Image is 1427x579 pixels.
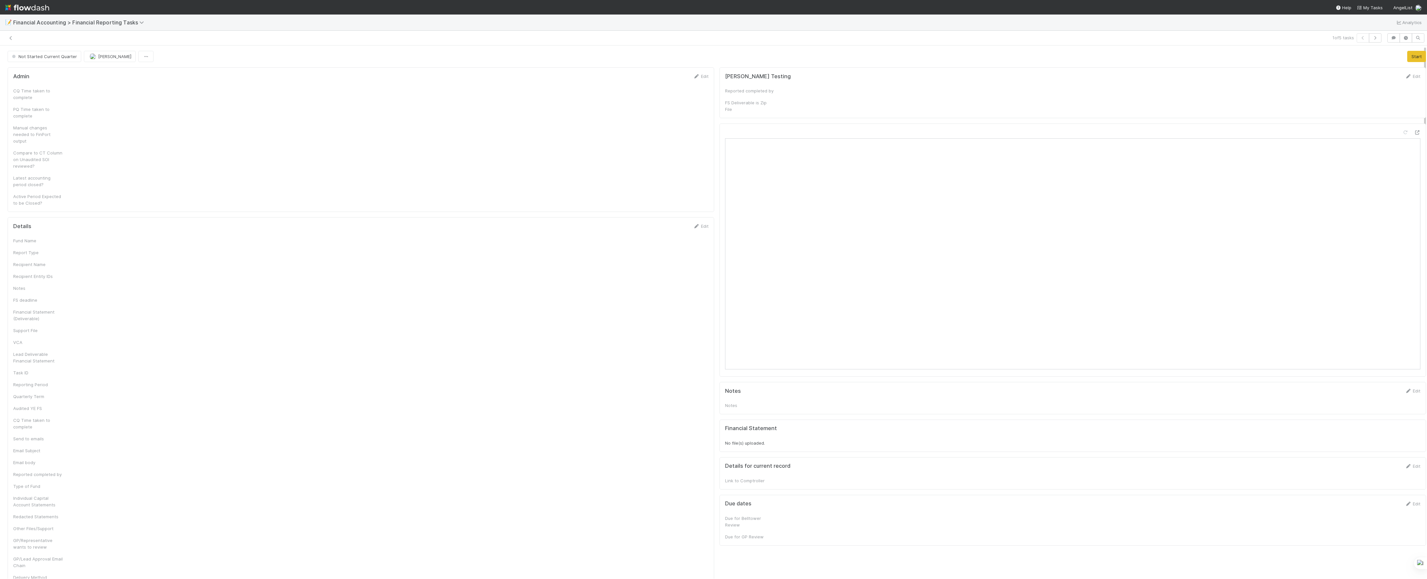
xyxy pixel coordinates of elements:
[1396,18,1422,26] a: Analytics
[13,106,63,119] div: PQ Time taken to complete
[13,459,63,466] div: Email body
[13,471,63,478] div: Reported completed by
[13,483,63,490] div: Type of Fund
[13,447,63,454] div: Email Subject
[13,435,63,442] div: Send to emails
[13,513,63,520] div: Redacted Statements
[98,54,131,59] span: [PERSON_NAME]
[84,51,136,62] button: [PERSON_NAME]
[1407,51,1426,62] button: Start
[13,393,63,400] div: Quarterly Term
[725,477,775,484] div: Link to Comptroller
[13,417,63,430] div: CQ Time taken to complete
[693,74,709,79] a: Edit
[13,237,63,244] div: Fund Name
[1415,5,1422,11] img: avatar_b6a6ccf4-6160-40f7-90da-56c3221167ae.png
[13,327,63,334] div: Support File
[1405,501,1420,506] a: Edit
[13,339,63,346] div: VCA
[725,73,791,80] h5: [PERSON_NAME] Testing
[89,53,96,60] img: avatar_b6a6ccf4-6160-40f7-90da-56c3221167ae.png
[725,87,775,94] div: Reported completed by
[13,273,63,280] div: Recipient Entity IDs
[13,73,29,80] h5: Admin
[13,249,63,256] div: Report Type
[13,369,63,376] div: Task ID
[13,405,63,412] div: Audited YE FS
[13,381,63,388] div: Reporting Period
[13,193,63,206] div: Active Period Expected to be Closed?
[13,309,63,322] div: Financial Statement (Deliverable)
[1393,5,1412,10] span: AngelList
[5,19,12,25] span: 📝
[13,124,63,144] div: Manual changes needed to FinPort output
[13,223,31,230] h5: Details
[1336,4,1351,11] div: Help
[13,537,63,550] div: GP/Representative wants to review
[13,19,147,26] span: Financial Accounting > Financial Reporting Tasks
[725,402,775,409] div: Notes
[1357,4,1383,11] a: My Tasks
[1357,5,1383,10] span: My Tasks
[725,388,741,394] h5: Notes
[13,297,63,303] div: FS deadline
[1405,74,1420,79] a: Edit
[725,99,775,113] div: FS Deliverable is Zip File
[725,515,775,528] div: Due for Belltower Review
[1405,463,1420,469] a: Edit
[5,2,49,13] img: logo-inverted-e16ddd16eac7371096b0.svg
[1333,34,1354,41] span: 1 of 5 tasks
[693,223,709,229] a: Edit
[725,500,751,507] h5: Due dates
[13,175,63,188] div: Latest accounting period closed?
[725,425,777,432] h5: Financial Statement
[13,556,63,569] div: GP/Lead Approval Email Chain
[13,351,63,364] div: Lead Deliverable Financial Statement
[725,463,790,469] h5: Details for current record
[13,261,63,268] div: Recipient Name
[13,495,63,508] div: Individual Capital Account Statements
[13,150,63,169] div: Compare to CT Column on Unaudited SOI reviewed?
[725,425,1420,446] div: No file(s) uploaded.
[13,525,63,532] div: Other Files/Support
[1405,388,1420,393] a: Edit
[725,533,775,540] div: Due for GP Review
[13,87,63,101] div: CQ Time taken to complete
[13,285,63,291] div: Notes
